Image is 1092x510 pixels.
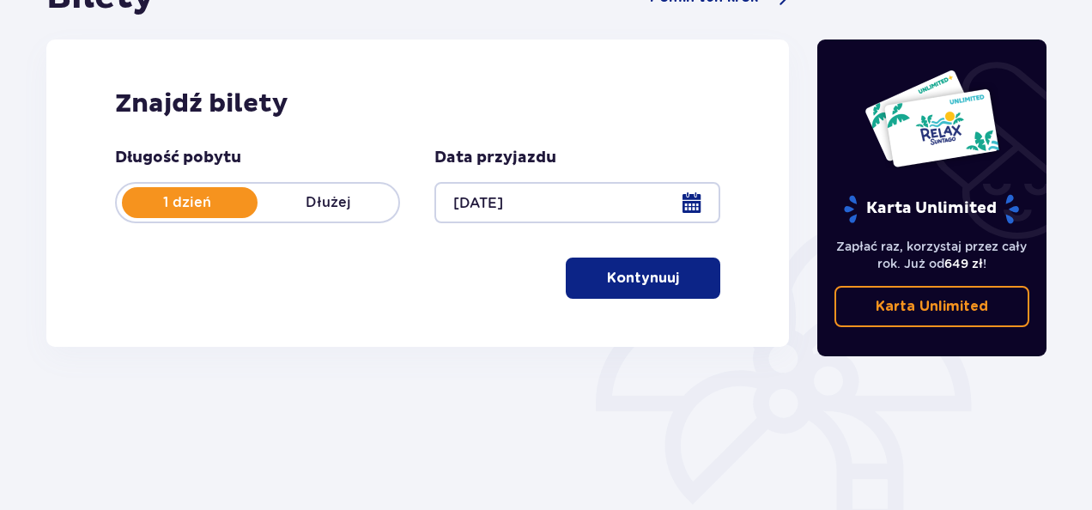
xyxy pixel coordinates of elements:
img: Dwie karty całoroczne do Suntago z napisem 'UNLIMITED RELAX', na białym tle z tropikalnymi liśćmi... [864,69,1000,168]
span: 649 zł [944,257,983,270]
p: Długość pobytu [115,148,241,168]
p: Zapłać raz, korzystaj przez cały rok. Już od ! [834,238,1030,272]
p: Karta Unlimited [842,194,1021,224]
p: 1 dzień [117,193,258,212]
h2: Znajdź bilety [115,88,720,120]
p: Karta Unlimited [876,297,988,316]
p: Data przyjazdu [434,148,556,168]
a: Karta Unlimited [834,286,1030,327]
p: Dłużej [258,193,398,212]
button: Kontynuuj [566,258,720,299]
p: Kontynuuj [607,269,679,288]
